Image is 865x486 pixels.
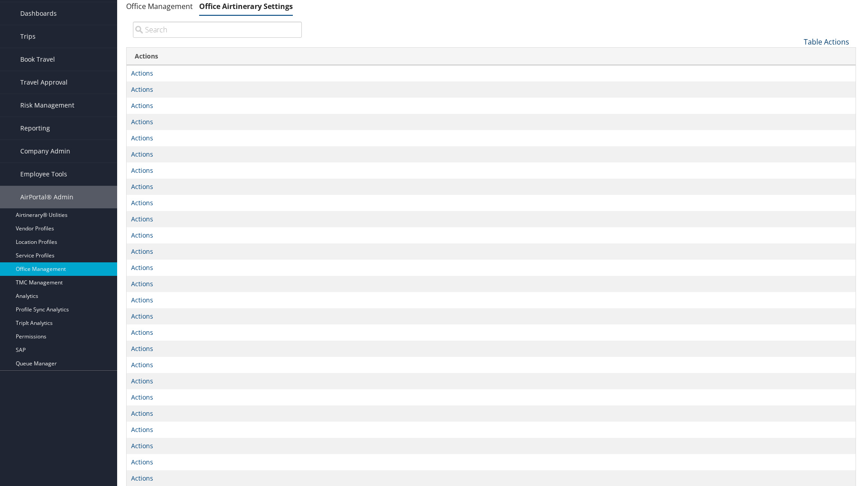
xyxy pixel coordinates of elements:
[131,263,153,272] a: Actions
[20,186,73,208] span: AirPortal® Admin
[131,117,153,126] a: Actions
[20,140,70,162] span: Company Admin
[127,48,856,65] th: Actions
[20,48,55,71] span: Book Travel
[131,425,153,434] a: Actions
[131,409,153,418] a: Actions
[131,458,153,466] a: Actions
[133,22,302,38] input: Search
[131,393,153,401] a: Actions
[131,441,153,450] a: Actions
[131,377,153,385] a: Actions
[20,71,68,94] span: Travel Approval
[131,474,153,482] a: Actions
[131,182,153,191] a: Actions
[199,1,293,11] a: Office Airtinerary Settings
[131,150,153,158] a: Actions
[20,25,36,48] span: Trips
[804,37,849,47] a: Table Actions
[131,198,153,207] a: Actions
[131,134,153,142] a: Actions
[20,94,74,117] span: Risk Management
[131,231,153,239] a: Actions
[131,215,153,223] a: Actions
[131,247,153,256] a: Actions
[131,296,153,304] a: Actions
[131,101,153,110] a: Actions
[131,360,153,369] a: Actions
[131,344,153,353] a: Actions
[131,166,153,175] a: Actions
[20,117,50,139] span: Reporting
[20,2,57,25] span: Dashboards
[131,85,153,94] a: Actions
[126,1,193,11] a: Office Management
[131,312,153,320] a: Actions
[131,328,153,337] a: Actions
[131,279,153,288] a: Actions
[131,69,153,77] a: Actions
[20,163,67,185] span: Employee Tools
